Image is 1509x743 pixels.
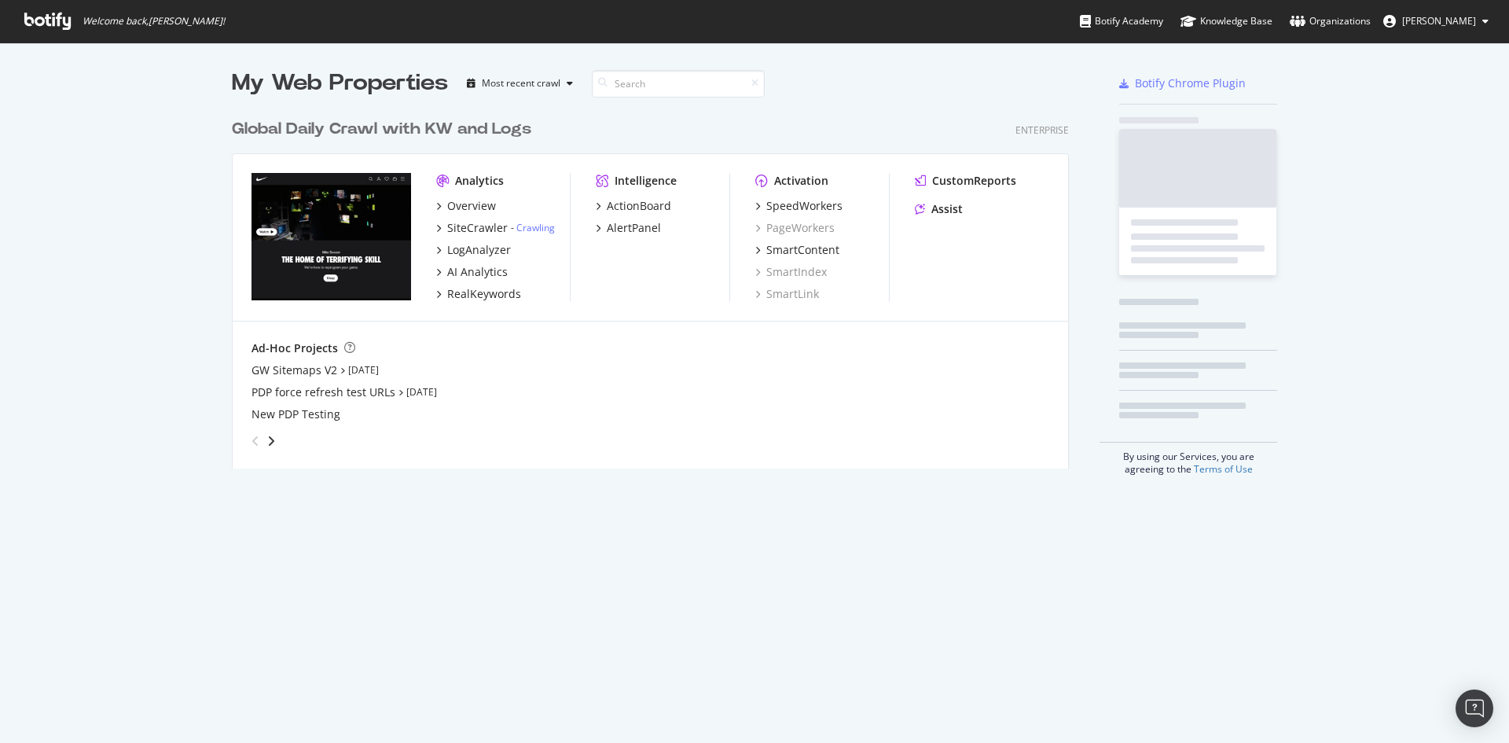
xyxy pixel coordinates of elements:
[766,198,843,214] div: SpeedWorkers
[615,173,677,189] div: Intelligence
[1015,123,1069,137] div: Enterprise
[1371,9,1501,34] button: [PERSON_NAME]
[755,198,843,214] a: SpeedWorkers
[348,363,379,377] a: [DATE]
[251,384,395,400] a: PDP force refresh test URLs
[932,173,1016,189] div: CustomReports
[232,118,538,141] a: Global Daily Crawl with KW and Logs
[774,173,828,189] div: Activation
[755,286,819,302] a: SmartLink
[436,198,496,214] a: Overview
[766,242,839,258] div: SmartContent
[232,68,448,99] div: My Web Properties
[755,220,835,236] a: PageWorkers
[406,385,437,399] a: [DATE]
[447,264,508,280] div: AI Analytics
[1194,462,1253,476] a: Terms of Use
[1456,690,1493,727] div: Open Intercom Messenger
[1100,442,1277,476] div: By using our Services, you are agreeing to the
[436,242,511,258] a: LogAnalyzer
[436,264,508,280] a: AI Analytics
[461,71,579,96] button: Most recent crawl
[251,173,411,300] img: nike.com
[931,201,963,217] div: Assist
[447,242,511,258] div: LogAnalyzer
[251,406,340,422] a: New PDP Testing
[447,220,508,236] div: SiteCrawler
[436,286,521,302] a: RealKeywords
[251,340,338,356] div: Ad-Hoc Projects
[482,79,560,88] div: Most recent crawl
[607,220,661,236] div: AlertPanel
[1402,14,1476,28] span: Ursula Schultz
[755,264,827,280] a: SmartIndex
[232,99,1081,469] div: grid
[516,221,555,234] a: Crawling
[83,15,225,28] span: Welcome back, [PERSON_NAME] !
[607,198,671,214] div: ActionBoard
[232,118,531,141] div: Global Daily Crawl with KW and Logs
[1290,13,1371,29] div: Organizations
[1080,13,1163,29] div: Botify Academy
[266,433,277,449] div: angle-right
[447,286,521,302] div: RealKeywords
[596,198,671,214] a: ActionBoard
[1119,75,1246,91] a: Botify Chrome Plugin
[592,70,765,97] input: Search
[455,173,504,189] div: Analytics
[1135,75,1246,91] div: Botify Chrome Plugin
[447,198,496,214] div: Overview
[755,242,839,258] a: SmartContent
[1180,13,1272,29] div: Knowledge Base
[251,362,337,378] a: GW Sitemaps V2
[436,220,555,236] a: SiteCrawler- Crawling
[915,201,963,217] a: Assist
[245,429,266,454] div: angle-left
[915,173,1016,189] a: CustomReports
[596,220,661,236] a: AlertPanel
[511,221,555,234] div: -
